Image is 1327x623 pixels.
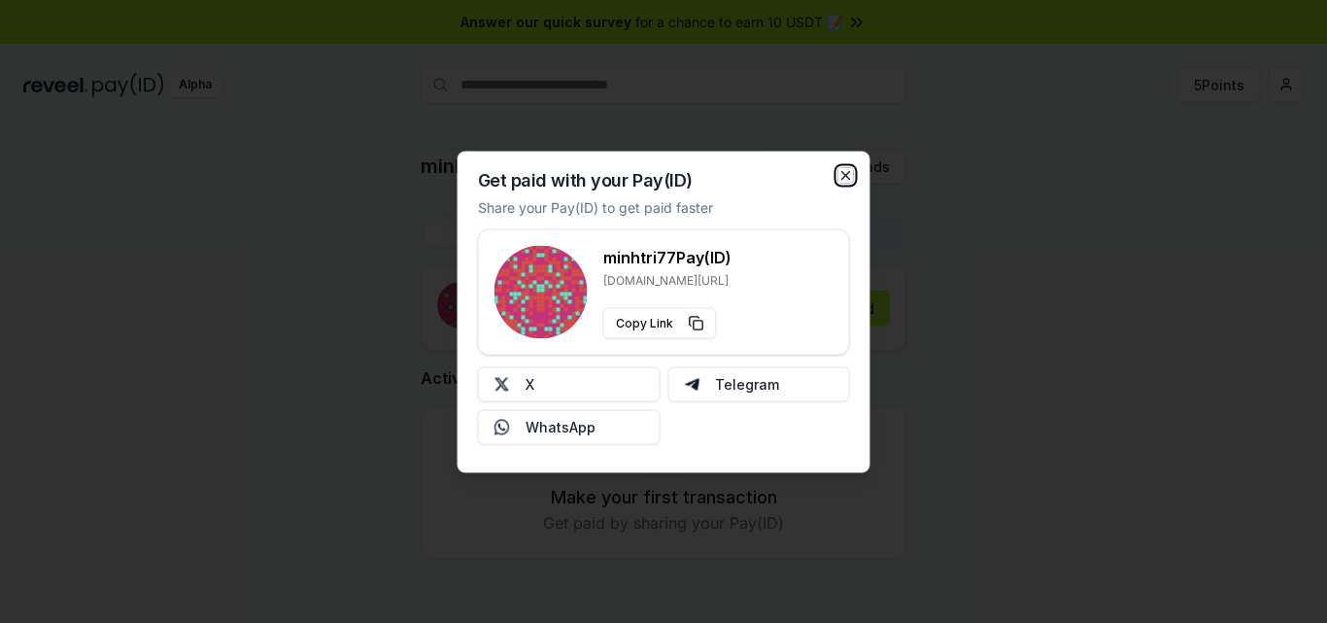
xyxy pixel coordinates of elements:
button: WhatsApp [478,409,661,444]
img: Whatsapp [494,419,510,434]
button: Copy Link [603,307,717,338]
h3: minhtri77 Pay(ID) [603,245,732,268]
img: Telegram [684,376,699,392]
img: X [494,376,510,392]
button: X [478,366,661,401]
p: Share your Pay(ID) to get paid faster [478,196,713,217]
button: Telegram [667,366,850,401]
p: [DOMAIN_NAME][URL] [603,272,732,288]
h2: Get paid with your Pay(ID) [478,171,693,189]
